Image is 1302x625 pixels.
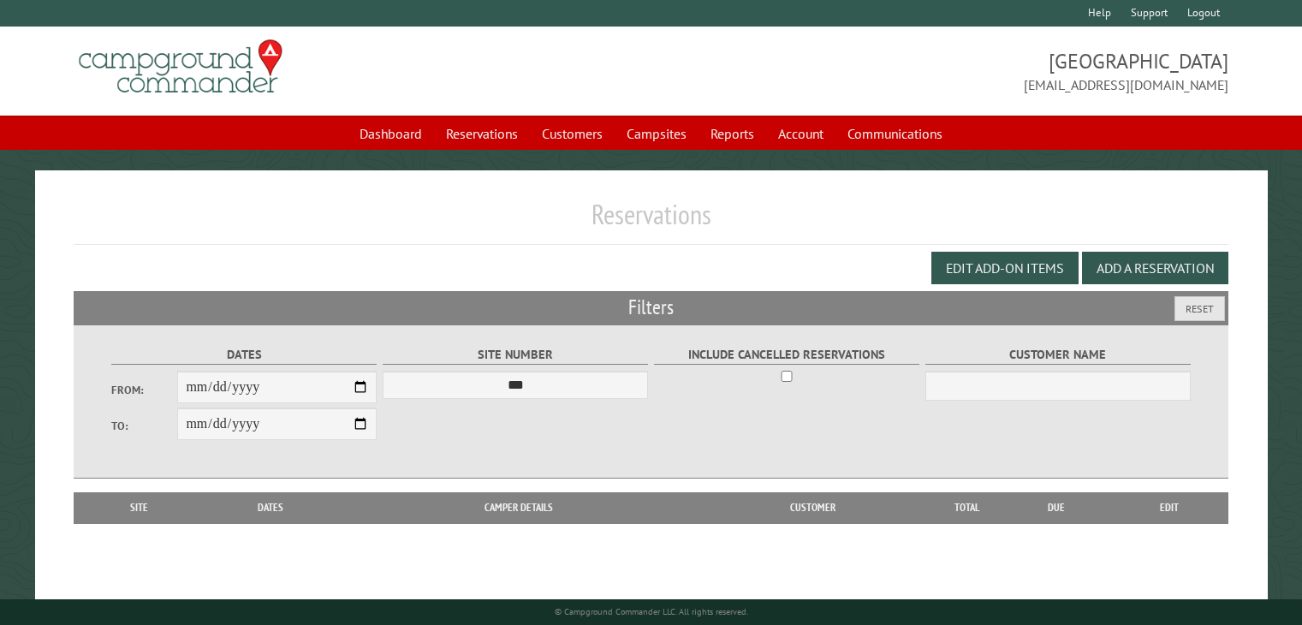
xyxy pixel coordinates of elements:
th: Customer [693,492,933,523]
h1: Reservations [74,198,1228,245]
h2: Filters [74,291,1228,324]
button: Add a Reservation [1082,252,1228,284]
img: Campground Commander [74,33,288,100]
label: To: [111,418,178,434]
a: Campsites [616,117,697,150]
label: From: [111,382,178,398]
a: Customers [532,117,613,150]
a: Account [768,117,834,150]
label: Customer Name [925,345,1192,365]
a: Reservations [436,117,528,150]
th: Camper Details [345,492,693,523]
th: Due [1002,492,1111,523]
label: Include Cancelled Reservations [654,345,920,365]
th: Edit [1111,492,1228,523]
th: Site [82,492,196,523]
small: © Campground Commander LLC. All rights reserved. [555,606,748,617]
span: [GEOGRAPHIC_DATA] [EMAIL_ADDRESS][DOMAIN_NAME] [651,47,1228,95]
a: Dashboard [349,117,432,150]
label: Site Number [383,345,649,365]
th: Dates [196,492,345,523]
button: Reset [1174,296,1225,321]
label: Dates [111,345,378,365]
th: Total [933,492,1002,523]
a: Reports [700,117,764,150]
a: Communications [837,117,953,150]
button: Edit Add-on Items [931,252,1079,284]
